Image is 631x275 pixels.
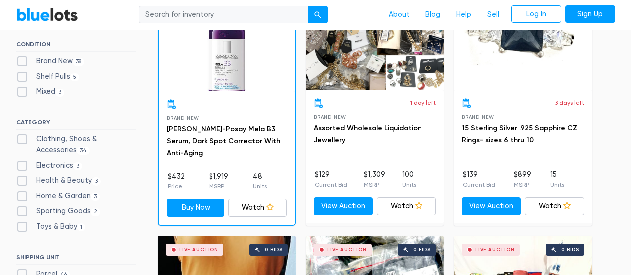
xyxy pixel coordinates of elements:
[228,199,287,217] a: Watch
[209,182,228,191] p: MSRP
[525,197,584,215] a: Watch
[92,177,101,185] span: 3
[561,247,579,252] div: 0 bids
[418,5,448,24] a: Blog
[253,171,267,191] li: 48
[315,180,347,189] p: Current Bid
[475,247,515,252] div: Live Auction
[16,41,136,52] h6: CONDITION
[381,5,418,24] a: About
[565,5,615,23] a: Sign Up
[514,169,531,189] li: $899
[253,182,267,191] p: Units
[514,180,531,189] p: MSRP
[16,160,83,171] label: Electronics
[402,180,416,189] p: Units
[448,5,479,24] a: Help
[167,115,199,121] span: Brand New
[16,71,80,82] label: Shelf Pulls
[55,89,65,97] span: 3
[462,124,577,144] a: 15 Sterling Silver .925 Sapphire CZ Rings- sizes 6 thru 10
[413,247,431,252] div: 0 bids
[463,169,495,189] li: $139
[77,223,86,231] span: 1
[462,114,494,120] span: Brand New
[16,206,101,217] label: Sporting Goods
[314,197,373,215] a: View Auction
[314,124,421,144] a: Assorted Wholesale Liquidation Jewellery
[16,254,136,265] h6: SHIPPING UNIT
[16,191,100,202] label: Home & Garden
[139,6,308,24] input: Search for inventory
[479,5,507,24] a: Sell
[555,98,584,107] p: 3 days left
[314,114,346,120] span: Brand New
[167,125,280,157] a: [PERSON_NAME]-Posay Mela B3 Serum, Dark Spot Corrector With Anti-Aging
[16,56,85,67] label: Brand New
[168,171,185,191] li: $432
[550,169,564,189] li: 15
[377,197,436,215] a: Watch
[402,169,416,189] li: 100
[16,175,101,186] label: Health & Beauty
[16,119,136,130] h6: CATEGORY
[16,221,86,232] label: Toys & Baby
[327,247,367,252] div: Live Auction
[91,193,100,201] span: 3
[315,169,347,189] li: $129
[462,197,521,215] a: View Auction
[167,199,225,217] a: Buy Now
[73,58,85,66] span: 38
[265,247,283,252] div: 0 bids
[209,171,228,191] li: $1,919
[70,73,80,81] span: 5
[77,147,90,155] span: 34
[550,180,564,189] p: Units
[16,86,65,97] label: Mixed
[16,7,78,22] a: BlueLots
[410,98,436,107] p: 1 day left
[73,162,83,170] span: 3
[364,180,385,189] p: MSRP
[16,134,136,155] label: Clothing, Shoes & Accessories
[364,169,385,189] li: $1,309
[463,180,495,189] p: Current Bid
[511,5,561,23] a: Log In
[179,247,218,252] div: Live Auction
[168,182,185,191] p: Price
[91,208,101,216] span: 2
